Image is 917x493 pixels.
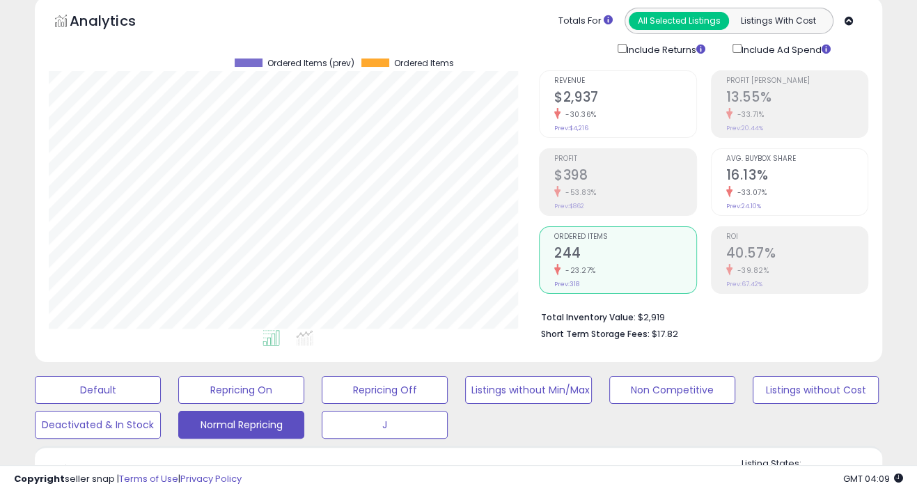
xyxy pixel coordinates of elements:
strong: Copyright [14,472,65,485]
p: Listing States: [742,457,882,471]
div: Include Returns [607,41,722,56]
div: Include Ad Spend [722,41,853,56]
div: Totals For [558,15,613,28]
h5: Listings [74,462,127,482]
button: Repricing Off [322,376,448,404]
h2: 244 [554,245,696,264]
small: -33.07% [732,187,767,198]
button: Deactivated & In Stock [35,411,161,439]
small: Prev: 24.10% [726,202,761,210]
a: Terms of Use [119,472,178,485]
span: Avg. Buybox Share [726,155,868,163]
small: Prev: $862 [554,202,584,210]
span: Ordered Items [394,58,454,68]
button: All Selected Listings [629,12,729,30]
small: -23.27% [561,265,596,276]
small: -30.36% [561,109,597,120]
span: Revenue [554,77,696,85]
small: -53.83% [561,187,597,198]
button: Listings With Cost [728,12,829,30]
h2: 16.13% [726,167,868,186]
button: J [322,411,448,439]
button: Default [35,376,161,404]
small: Prev: 318 [554,280,579,288]
h2: 13.55% [726,89,868,108]
b: Total Inventory Value: [541,311,636,323]
small: Prev: $4,216 [554,124,588,132]
span: $17.82 [652,327,678,341]
div: seller snap | | [14,473,242,486]
span: Profit [PERSON_NAME] [726,77,868,85]
button: Listings without Min/Max [465,376,591,404]
li: $2,919 [541,308,858,324]
small: Prev: 20.44% [726,124,763,132]
a: Privacy Policy [180,472,242,485]
h5: Analytics [70,11,163,34]
button: Listings without Cost [753,376,879,404]
span: Profit [554,155,696,163]
span: Ordered Items [554,233,696,241]
h2: $2,937 [554,89,696,108]
small: Prev: 67.42% [726,280,762,288]
h2: $398 [554,167,696,186]
b: Short Term Storage Fees: [541,328,650,340]
button: Repricing On [178,376,304,404]
h2: 40.57% [726,245,868,264]
small: -39.82% [732,265,769,276]
button: Normal Repricing [178,411,304,439]
button: Non Competitive [609,376,735,404]
span: 2025-09-15 04:09 GMT [843,472,903,485]
small: -33.71% [732,109,765,120]
span: ROI [726,233,868,241]
span: Ordered Items (prev) [267,58,354,68]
